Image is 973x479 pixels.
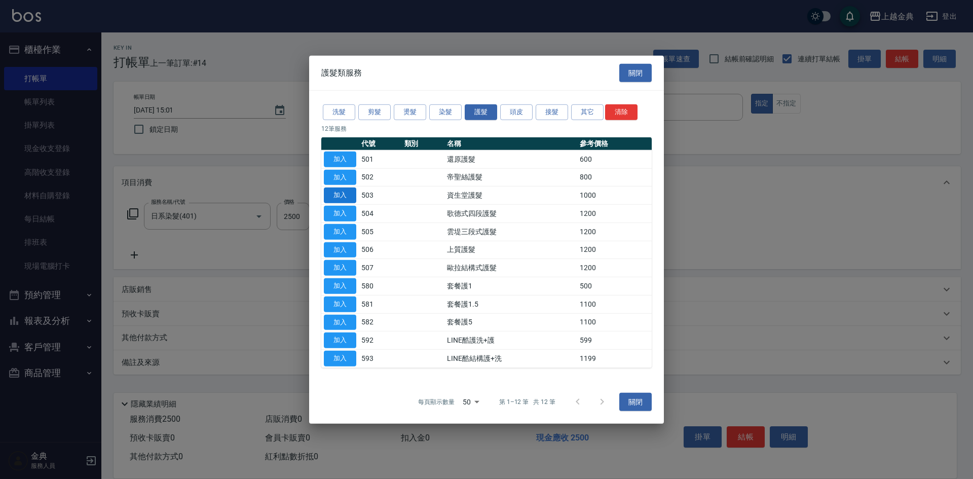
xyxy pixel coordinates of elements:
td: 帝聖絲護髮 [444,168,577,187]
td: 502 [359,168,402,187]
button: 加入 [324,260,356,276]
button: 加入 [324,242,356,257]
button: 關閉 [619,392,652,411]
button: 燙髮 [394,104,426,120]
span: 護髮類服務 [321,68,362,78]
th: 代號 [359,137,402,151]
button: 關閉 [619,63,652,82]
td: 1199 [577,349,652,367]
button: 加入 [324,314,356,330]
th: 參考價格 [577,137,652,151]
td: 580 [359,277,402,295]
button: 加入 [324,351,356,366]
td: 581 [359,295,402,313]
td: 599 [577,331,652,350]
td: 歌德式四段護髮 [444,204,577,223]
button: 加入 [324,297,356,312]
td: 500 [577,277,652,295]
td: 1200 [577,223,652,241]
td: LINE酷結構護+洗 [444,349,577,367]
td: 507 [359,259,402,277]
button: 接髮 [536,104,568,120]
td: 1200 [577,259,652,277]
td: 套餐護1.5 [444,295,577,313]
button: 加入 [324,152,356,167]
button: 護髮 [465,104,497,120]
button: 加入 [324,206,356,222]
td: 1100 [577,313,652,331]
td: LINE酷護洗+護 [444,331,577,350]
td: 資生堂護髮 [444,187,577,205]
td: 582 [359,313,402,331]
td: 593 [359,349,402,367]
button: 加入 [324,333,356,348]
button: 染髮 [429,104,462,120]
button: 洗髮 [323,104,355,120]
td: 套餐護1 [444,277,577,295]
td: 503 [359,187,402,205]
td: 800 [577,168,652,187]
th: 類別 [402,137,445,151]
button: 剪髮 [358,104,391,120]
td: 505 [359,223,402,241]
p: 12 筆服務 [321,124,652,133]
td: 歐拉結構式護髮 [444,259,577,277]
td: 600 [577,150,652,168]
td: 1200 [577,204,652,223]
button: 清除 [605,104,638,120]
td: 592 [359,331,402,350]
td: 上質護髮 [444,241,577,259]
p: 第 1–12 筆 共 12 筆 [499,397,555,407]
td: 504 [359,204,402,223]
button: 頭皮 [500,104,533,120]
th: 名稱 [444,137,577,151]
td: 501 [359,150,402,168]
td: 1100 [577,295,652,313]
td: 1200 [577,241,652,259]
button: 加入 [324,188,356,203]
p: 每頁顯示數量 [418,397,455,407]
td: 雲堤三段式護髮 [444,223,577,241]
td: 1000 [577,187,652,205]
button: 其它 [571,104,604,120]
div: 50 [459,388,483,416]
td: 套餐護5 [444,313,577,331]
td: 506 [359,241,402,259]
button: 加入 [324,278,356,294]
td: 還原護髮 [444,150,577,168]
button: 加入 [324,169,356,185]
button: 加入 [324,224,356,240]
